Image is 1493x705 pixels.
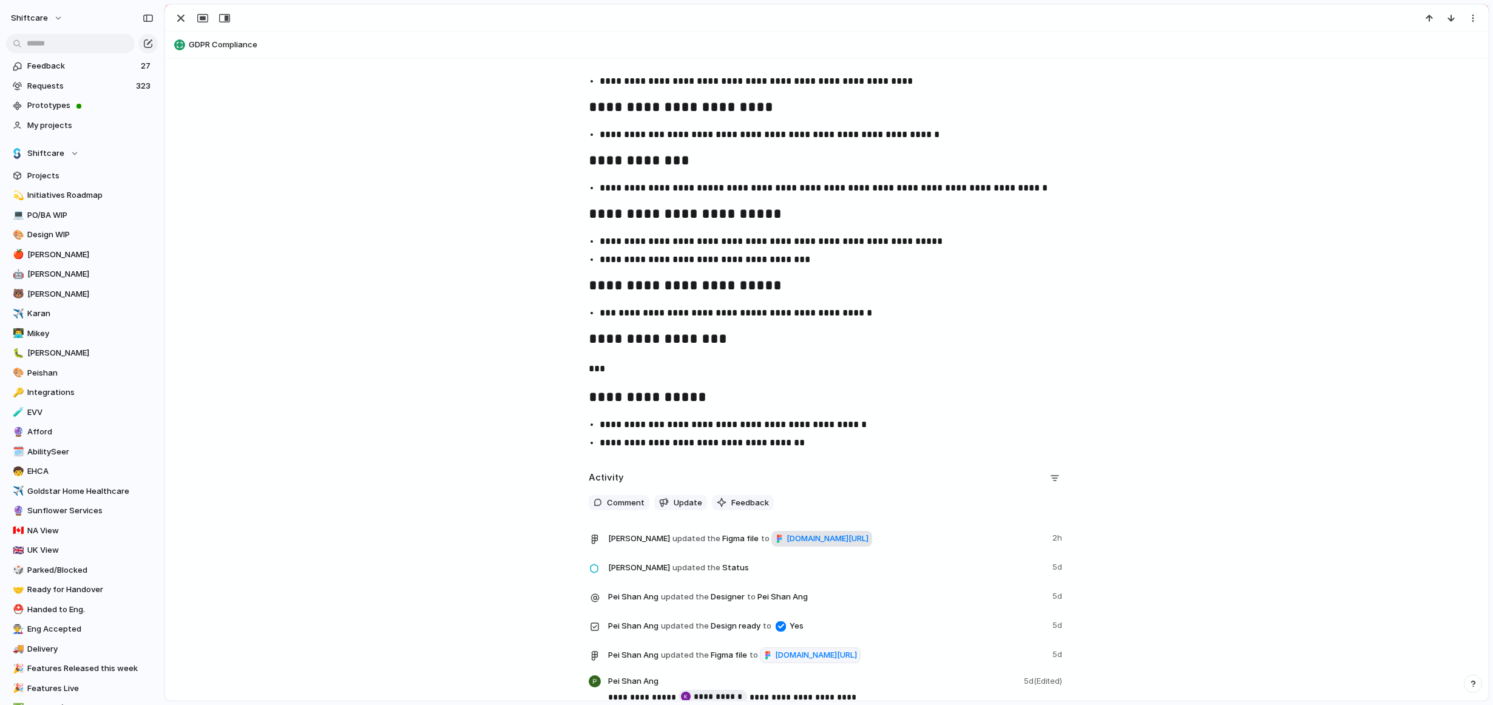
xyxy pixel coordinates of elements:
div: ✈️ [13,307,21,321]
a: 🐛[PERSON_NAME] [6,344,158,362]
span: Sunflower Services [27,505,154,517]
span: 5d [1052,588,1065,602]
div: 🗓️ [13,445,21,459]
a: ⛑️Handed to Eng. [6,601,158,619]
a: 🤖[PERSON_NAME] [6,265,158,283]
span: Pei Shan Ang [608,591,658,603]
span: [PERSON_NAME] [27,288,154,300]
button: 🍎 [11,249,23,261]
button: Comment [589,495,649,511]
span: Prototypes [27,100,154,112]
a: Prototypes [6,96,158,115]
button: 🔮 [11,505,23,517]
a: 🔮Afford [6,423,158,441]
span: Pei Shan Ang [608,649,658,661]
span: [DOMAIN_NAME][URL] [787,533,868,545]
a: 🎉Features Live [6,680,158,698]
span: EHCA [27,465,154,477]
button: GDPR Compliance [171,35,1483,55]
div: 💫 [13,189,21,203]
button: 🧪 [11,406,23,419]
div: 🎨 [13,228,21,242]
span: Designer [608,588,1045,605]
h2: Activity [589,471,624,485]
div: 🍎 [13,248,21,261]
div: 🔮 [13,504,21,518]
div: 🤖 [13,268,21,282]
a: 🇬🇧UK View [6,541,158,559]
div: 🧒 [13,465,21,479]
button: 🇨🇦 [11,525,23,537]
button: 👨‍💻 [11,328,23,340]
span: NA View [27,525,154,537]
span: Update [674,497,702,509]
span: Pei Shan Ang [757,591,808,603]
span: EVV [27,406,154,419]
span: 5d [1052,559,1065,573]
span: updated the [672,562,720,574]
span: Feedback [27,60,137,72]
span: Karan [27,308,154,320]
span: Status [608,559,1045,576]
button: 🎉 [11,683,23,695]
span: Shiftcare [27,147,64,160]
span: to [750,649,758,661]
a: ✈️Karan [6,305,158,323]
span: Mikey [27,328,154,340]
div: 🎨Peishan [6,364,158,382]
span: Parked/Blocked [27,564,154,576]
a: 🇨🇦NA View [6,522,158,540]
button: 🎨 [11,229,23,241]
a: My projects [6,116,158,135]
a: [DOMAIN_NAME][URL] [760,647,861,663]
span: Delivery [27,643,154,655]
a: 🐻[PERSON_NAME] [6,285,158,303]
span: to [747,591,756,603]
span: updated the [672,533,720,545]
span: Pei Shan Ang [608,675,658,687]
button: 💫 [11,189,23,201]
button: ✈️ [11,308,23,320]
a: 🎉Features Released this week [6,659,158,678]
a: 👨‍🏭Eng Accepted [6,620,158,638]
div: 👨‍🏭 [13,622,21,636]
a: 🚚Delivery [6,640,158,658]
span: 5d (Edited) [1024,675,1065,687]
span: Requests [27,80,132,92]
span: [PERSON_NAME] [27,268,154,280]
span: Figma file [608,530,1045,547]
div: 🇬🇧 [13,544,21,558]
span: 323 [136,80,153,92]
a: 🔑Integrations [6,383,158,402]
span: AbilitySeer [27,446,154,458]
button: 🐛 [11,347,23,359]
span: Comment [607,497,645,509]
button: 🐻 [11,288,23,300]
a: 🔮Sunflower Services [6,502,158,520]
span: PO/BA WIP [27,209,154,221]
span: GDPR Compliance [189,39,1483,51]
div: 🧪 [13,405,21,419]
a: 👨‍💻Mikey [6,325,158,343]
span: My projects [27,120,154,132]
a: [DOMAIN_NAME][URL] [771,531,872,547]
button: 🗓️ [11,446,23,458]
span: Features Live [27,683,154,695]
button: 🤝 [11,584,23,596]
div: 🐛 [13,346,21,360]
span: [PERSON_NAME] [27,249,154,261]
a: 🎲Parked/Blocked [6,561,158,579]
span: Design ready [608,617,1045,634]
div: 🎉 [13,681,21,695]
a: 🍎[PERSON_NAME] [6,246,158,264]
span: 2h [1052,530,1065,544]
